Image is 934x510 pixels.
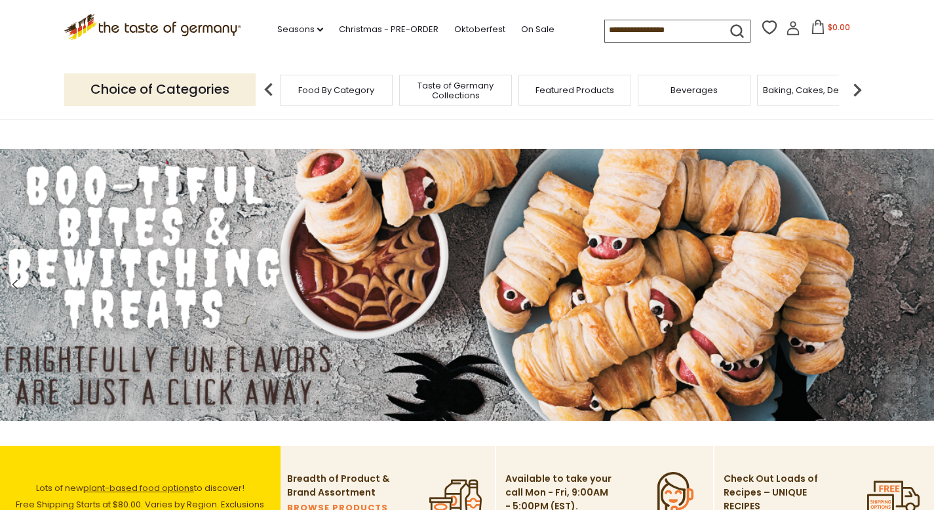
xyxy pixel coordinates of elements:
[403,81,508,100] a: Taste of Germany Collections
[64,73,256,106] p: Choice of Categories
[339,22,438,37] a: Christmas - PRE-ORDER
[521,22,555,37] a: On Sale
[763,85,865,95] a: Baking, Cakes, Desserts
[454,22,505,37] a: Oktoberfest
[844,77,870,103] img: next arrow
[287,472,395,500] p: Breadth of Product & Brand Assortment
[256,77,282,103] img: previous arrow
[803,20,859,39] button: $0.00
[828,22,850,33] span: $0.00
[277,22,323,37] a: Seasons
[298,85,374,95] a: Food By Category
[535,85,614,95] a: Featured Products
[671,85,718,95] a: Beverages
[83,482,194,494] a: plant-based food options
